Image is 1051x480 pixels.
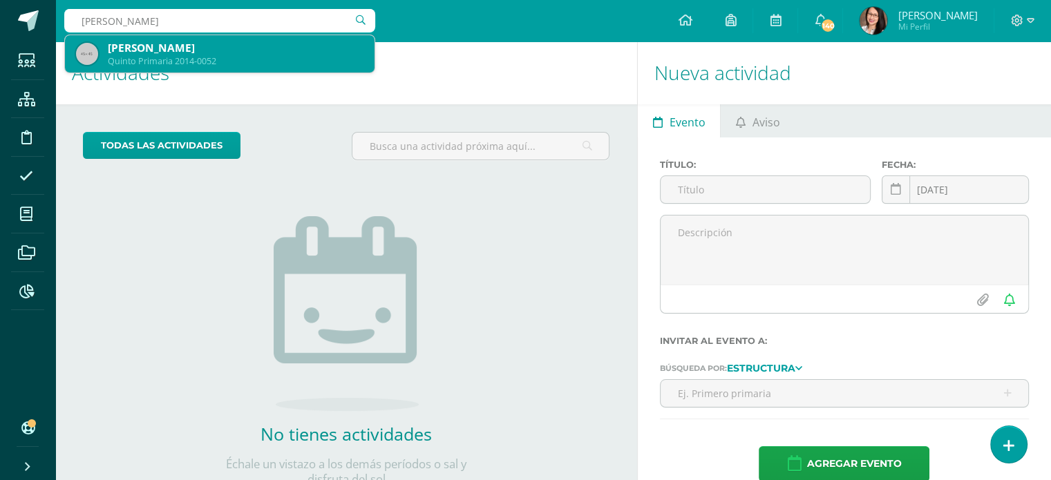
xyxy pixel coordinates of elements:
[661,380,1028,407] input: Ej. Primero primaria
[898,21,977,32] span: Mi Perfil
[654,41,1034,104] h1: Nueva actividad
[727,362,795,374] strong: Estructura
[660,160,871,170] label: Título:
[898,8,977,22] span: [PERSON_NAME]
[752,106,780,139] span: Aviso
[727,363,802,372] a: Estructura
[108,41,363,55] div: [PERSON_NAME]
[108,55,363,67] div: Quinto Primaria 2014-0052
[274,216,419,411] img: no_activities.png
[882,160,1029,170] label: Fecha:
[64,9,375,32] input: Busca un usuario...
[670,106,706,139] span: Evento
[860,7,887,35] img: 220e157e7b27880ea9080e7bb9588460.png
[661,176,870,203] input: Título
[660,363,727,373] span: Búsqueda por:
[352,133,609,160] input: Busca una actividad próxima aquí...
[83,132,240,159] a: todas las Actividades
[638,104,720,137] a: Evento
[660,336,1029,346] label: Invitar al evento a:
[208,422,484,445] h2: No tienes actividades
[820,18,835,33] span: 140
[721,104,795,137] a: Aviso
[76,43,98,65] img: 45x45
[882,176,1028,203] input: Fecha de entrega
